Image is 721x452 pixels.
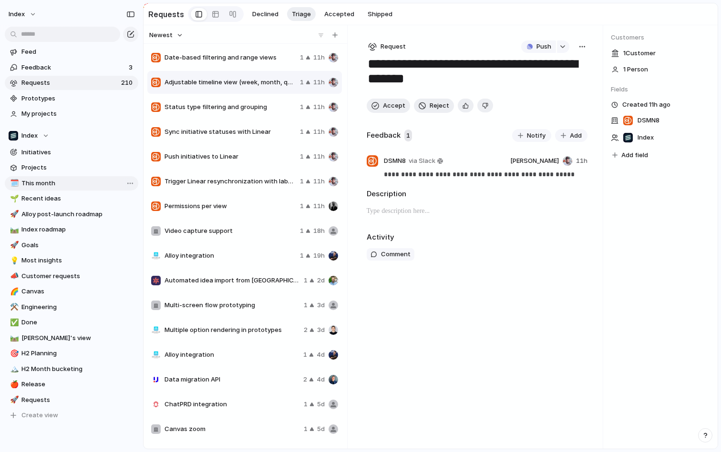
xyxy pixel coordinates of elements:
span: 1 [304,276,308,285]
a: Prototypes [5,91,138,106]
span: Multi-screen flow prototyping [165,301,300,310]
button: Notify [512,129,551,142]
button: Index [4,7,41,22]
span: Adjustable timeline view (week, month, quarter) [165,78,296,87]
button: Index [5,129,138,143]
span: Triage [292,10,311,19]
span: Accepted [324,10,354,19]
span: 1 [300,78,304,87]
button: 🚀 [9,395,18,405]
a: 🚀Alloy post-launch roadmap [5,207,138,221]
button: Newest [148,29,185,41]
button: 🍎 [9,380,18,389]
span: Add [570,131,582,141]
span: ChatPRD integration [165,400,300,409]
span: via Slack [409,156,435,166]
span: Automated idea import from [GEOGRAPHIC_DATA] status change [165,276,300,285]
span: 1 [404,130,412,142]
span: 1 [300,251,304,261]
button: Accept [367,99,410,113]
a: Requests210 [5,76,138,90]
span: 3d [317,325,325,335]
span: Fields [611,85,710,94]
h2: Activity [367,232,394,243]
span: Shipped [368,10,392,19]
span: H2 Month bucketing [21,364,135,374]
span: 1 [300,102,304,112]
span: DSMN8 [638,116,659,125]
span: Trigger Linear resynchronization with label mapping and activity view [165,177,296,186]
span: Release [21,380,135,389]
div: 🗓️ [10,178,17,189]
button: Add field [611,149,649,161]
span: Alloy post-launch roadmap [21,210,135,219]
a: ⚒️Engineering [5,300,138,314]
span: 11h [313,127,325,137]
span: 11h [313,177,325,186]
a: 🚀Goals [5,238,138,252]
div: 🛤️[PERSON_NAME]'s view [5,331,138,345]
div: 🍎Release [5,377,138,392]
span: Alloy integration [165,350,299,360]
a: 💡Most insights [5,253,138,268]
h2: Feedback [367,130,401,141]
span: 5d [317,400,325,409]
span: 2 [304,325,308,335]
span: 3d [317,301,325,310]
a: ✅Done [5,315,138,330]
span: My projects [21,109,135,119]
span: 1 [300,127,304,137]
button: Declined [247,7,283,21]
span: 4d [317,375,325,384]
button: 🛤️ [9,333,18,343]
span: 4d [317,350,325,360]
button: ✅ [9,318,18,327]
span: Push initiatives to Linear [165,152,296,161]
button: 🌈 [9,287,18,296]
span: Canvas zoom [165,424,300,434]
button: Create view [5,408,138,422]
span: 1 [303,350,307,360]
button: Comment [367,248,414,261]
div: ⚒️ [10,301,17,312]
span: Engineering [21,302,135,312]
button: Shipped [363,7,397,21]
span: 210 [121,78,134,88]
span: Alloy integration [165,251,296,261]
span: Initiatives [21,148,135,157]
span: Requests [21,78,118,88]
span: Index [9,10,25,19]
span: Permissions per view [165,201,296,211]
span: [PERSON_NAME]'s view [21,333,135,343]
div: 🎯H2 Planning [5,346,138,361]
div: 🌱 [10,193,17,204]
a: 🌱Recent ideas [5,191,138,206]
a: via Slack [407,155,445,167]
span: Done [21,318,135,327]
span: 1 [300,201,304,211]
span: 11h [313,201,325,211]
span: Sync initiative statuses with Linear [165,127,296,137]
a: Projects [5,161,138,175]
a: 🚀Requests [5,393,138,407]
button: Request [367,40,407,53]
span: 1 [304,301,308,310]
button: 🏔️ [9,364,18,374]
span: Index [638,133,654,142]
span: DSMN8 [384,156,406,166]
span: 11h [576,156,587,166]
h2: Description [367,189,588,200]
span: 5d [317,424,325,434]
span: Newest [149,30,173,40]
span: 1 Customer [623,49,656,58]
div: 🛤️ [10,332,17,343]
button: 💡 [9,256,18,265]
span: 1 [300,53,304,62]
span: 11h [313,152,325,161]
span: 1 [300,177,304,186]
span: Status type filtering and grouping [165,102,296,112]
span: Recent ideas [21,194,135,203]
